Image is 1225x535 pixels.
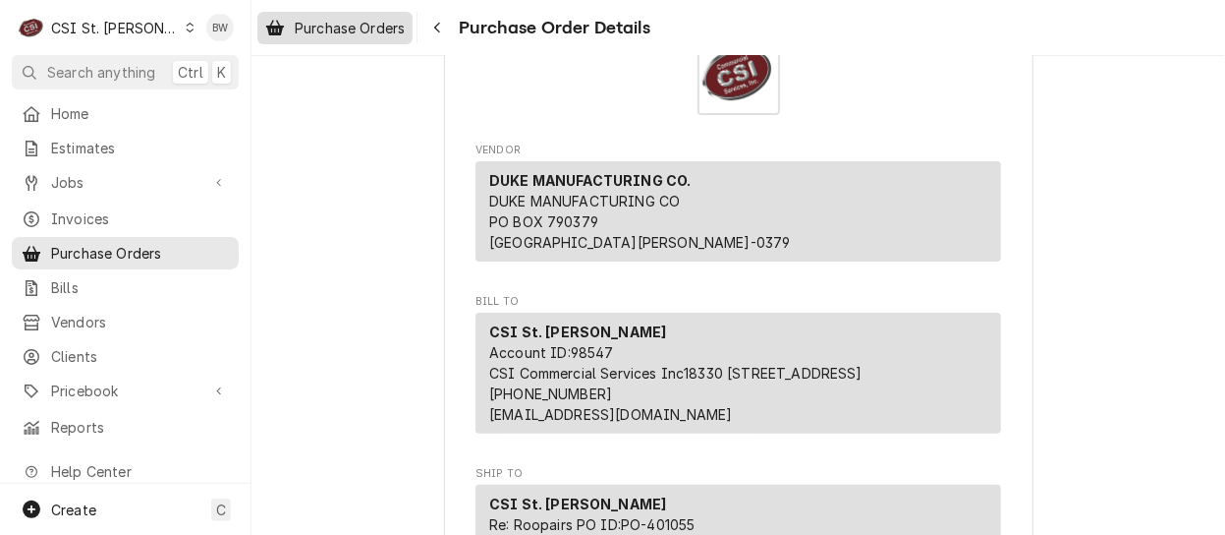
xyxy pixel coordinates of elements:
span: Account ID: 98547 [489,344,614,361]
div: C [18,14,45,41]
div: CSI St. Louis's Avatar [18,14,45,41]
span: Purchase Orders [51,243,229,264]
strong: CSI St. [PERSON_NAME] [489,324,666,340]
span: Bill To [475,294,1001,310]
span: Jobs [51,172,199,193]
div: Brad Wicks's Avatar [206,14,234,41]
a: Go to Help Center [12,455,239,488]
span: Home [51,103,229,124]
div: CSI St. [PERSON_NAME] [51,18,179,38]
span: CSI Commercial Services Inc18330 [STREET_ADDRESS] [489,365,863,382]
span: K [217,62,226,83]
span: Ship To [475,466,1001,482]
span: Reports [51,417,229,438]
a: Bills [12,271,239,304]
a: Estimates [12,132,239,164]
span: Estimates [51,138,229,158]
a: Home [12,97,239,130]
div: Vendor [475,161,1001,262]
button: Navigate back [421,12,453,43]
span: Purchase Order Details [453,15,650,41]
div: BW [206,14,234,41]
a: [EMAIL_ADDRESS][DOMAIN_NAME] [489,406,732,423]
span: Vendors [51,312,229,332]
strong: DUKE MANUFACTURING CO. [489,172,692,189]
a: Purchase Orders [257,12,413,44]
span: Pricebook [51,381,199,401]
a: Go to Pricebook [12,375,239,407]
span: Purchase Orders [295,18,405,38]
img: Logo [697,32,780,115]
a: Vendors [12,306,239,338]
a: Invoices [12,203,239,235]
span: Help Center [51,461,227,482]
span: Create [51,502,96,518]
div: Purchase Order Vendor [475,143,1001,270]
div: Purchase Order Bill To [475,294,1001,443]
a: Purchase Orders [12,237,239,269]
button: Search anythingCtrlK [12,55,239,89]
a: [PHONE_NUMBER] [489,386,612,402]
span: Search anything [47,62,155,83]
a: Go to Jobs [12,166,239,199]
span: Bills [51,277,229,298]
span: Re: Roopairs PO ID: PO-401055 [489,516,696,533]
div: Bill To [475,313,1001,434]
span: Clients [51,346,229,367]
span: Invoices [51,208,229,229]
span: Ctrl [178,62,203,83]
div: Vendor [475,161,1001,269]
span: C [216,500,226,520]
strong: CSI St. [PERSON_NAME] [489,496,666,512]
a: Reports [12,411,239,444]
a: Clients [12,340,239,373]
div: Bill To [475,313,1001,442]
span: Vendor [475,143,1001,158]
span: DUKE MANUFACTURING CO PO BOX 790379 [GEOGRAPHIC_DATA][PERSON_NAME]-0379 [489,193,791,251]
